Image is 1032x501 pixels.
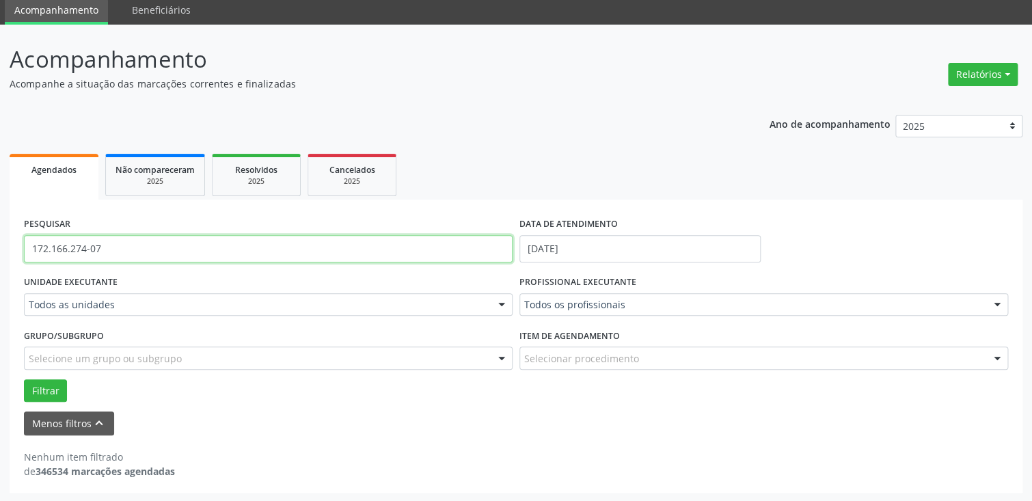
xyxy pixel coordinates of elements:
[29,298,485,312] span: Todos as unidades
[36,465,175,478] strong: 346534 marcações agendadas
[222,176,290,187] div: 2025
[524,298,980,312] span: Todos os profissionais
[770,115,891,132] p: Ano de acompanhamento
[524,351,639,366] span: Selecionar procedimento
[10,42,718,77] p: Acompanhamento
[318,176,386,187] div: 2025
[24,214,70,235] label: PESQUISAR
[29,351,182,366] span: Selecione um grupo ou subgrupo
[24,272,118,293] label: UNIDADE EXECUTANTE
[24,325,104,347] label: Grupo/Subgrupo
[31,164,77,176] span: Agendados
[24,379,67,403] button: Filtrar
[519,214,618,235] label: DATA DE ATENDIMENTO
[24,235,513,262] input: Nome, código do beneficiário ou CPF
[519,272,636,293] label: PROFISSIONAL EXECUTANTE
[116,164,195,176] span: Não compareceram
[24,464,175,478] div: de
[10,77,718,91] p: Acompanhe a situação das marcações correntes e finalizadas
[519,325,620,347] label: Item de agendamento
[519,235,761,262] input: Selecione um intervalo
[235,164,277,176] span: Resolvidos
[116,176,195,187] div: 2025
[24,450,175,464] div: Nenhum item filtrado
[948,63,1018,86] button: Relatórios
[329,164,375,176] span: Cancelados
[24,411,114,435] button: Menos filtroskeyboard_arrow_up
[92,416,107,431] i: keyboard_arrow_up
